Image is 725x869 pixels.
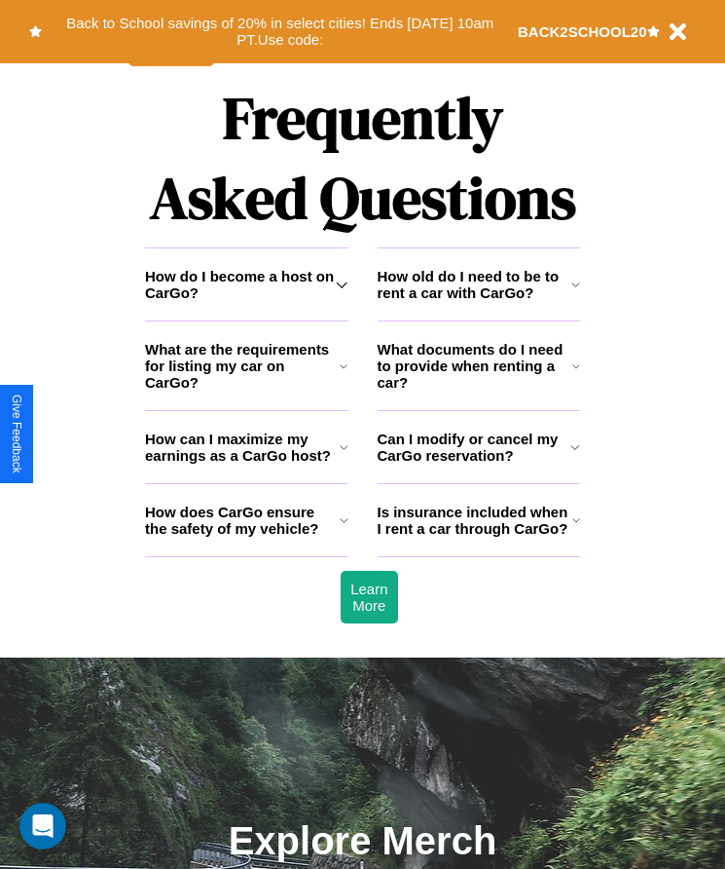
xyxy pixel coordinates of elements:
[145,504,340,537] h3: How does CarGo ensure the safety of my vehicle?
[10,395,23,473] div: Give Feedback
[378,431,571,464] h3: Can I modify or cancel my CarGo reservation?
[19,803,66,850] iframe: Intercom live chat
[145,68,580,247] h1: Frequently Asked Questions
[42,10,518,54] button: Back to School savings of 20% in select cities! Ends [DATE] 10am PT.Use code:
[518,23,647,40] b: BACK2SCHOOL20
[341,571,397,623] button: Learn More
[145,268,336,301] h3: How do I become a host on CarGo?
[378,268,571,301] h3: How old do I need to be to rent a car with CarGo?
[378,504,572,537] h3: Is insurance included when I rent a car through CarGo?
[378,341,573,391] h3: What documents do I need to provide when renting a car?
[145,341,340,391] h3: What are the requirements for listing my car on CarGo?
[145,431,340,464] h3: How can I maximize my earnings as a CarGo host?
